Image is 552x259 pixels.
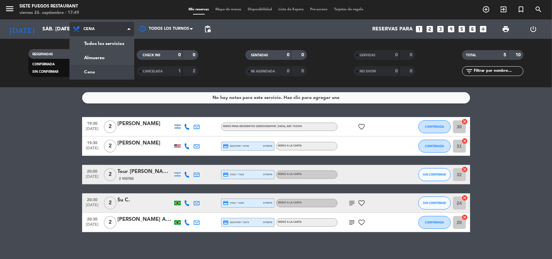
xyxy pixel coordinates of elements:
span: stripe [263,201,273,205]
span: RE AGENDADA [251,70,275,73]
i: cancel [462,195,468,201]
span: SERVIDAS [360,54,375,57]
span: SIN CONFIRMAR [423,201,446,205]
i: cancel [462,118,468,125]
span: Tarjetas de regalo [331,8,367,11]
button: CONFIRMADA [418,140,451,153]
strong: 0 [301,53,305,57]
strong: 0 [193,53,197,57]
i: looks_3 [437,25,445,33]
div: viernes 26. septiembre - 17:49 [19,10,79,16]
i: power_settings_new [529,25,537,33]
a: Almuerzo [70,51,134,65]
span: CANCELADA [143,70,163,73]
span: 20:00 [84,167,101,175]
input: Filtrar por nombre... [473,68,523,75]
i: looks_4 [447,25,456,33]
i: looks_5 [458,25,466,33]
span: 2 [104,140,116,153]
span: Menú a la carta [278,145,302,147]
span: 19:30 [84,139,101,146]
span: stripe [263,172,273,177]
span: master * 9792 [223,143,249,149]
span: CONFIRMADA [425,221,444,224]
strong: 0 [395,69,398,73]
span: 2 [104,197,116,210]
a: Cena [70,65,134,79]
i: add_circle_outline [482,5,490,13]
span: print [502,25,510,33]
strong: 10 [516,53,522,57]
span: Reservas para [373,26,413,32]
span: 2 [104,120,116,133]
strong: 0 [395,53,398,57]
strong: 0 [178,53,181,57]
span: 2 Visitas [119,176,134,181]
span: CONFIRMADA [425,125,444,128]
button: CONFIRMADA [418,216,451,229]
span: SIN CONFIRMAR [423,173,446,176]
i: cancel [462,166,468,173]
span: visa * 7102 [223,172,244,178]
div: [PERSON_NAME] [118,139,173,147]
i: credit_card [223,220,229,225]
i: search [535,5,542,13]
strong: 2 [193,69,197,73]
i: menu [5,4,15,14]
span: stripe [263,220,273,224]
i: favorite_border [358,219,366,226]
span: master * 5473 [223,220,249,225]
span: visa * 4182 [223,200,244,206]
div: No hay notas para este servicio. Haz clic para agregar una [212,94,340,102]
span: Lista de Espera [275,8,307,11]
span: 19:30 [84,119,101,127]
span: 20:30 [84,215,101,222]
div: [PERSON_NAME] Assaife [PERSON_NAME] [118,215,173,224]
span: SENTADAS [251,54,268,57]
strong: 0 [287,69,289,73]
strong: 0 [410,53,414,57]
i: exit_to_app [500,5,507,13]
i: favorite_border [358,199,366,207]
span: Menú para Residentes [DEMOGRAPHIC_DATA] [223,125,302,128]
i: filter_list [465,67,473,75]
span: , ARS 150000 [286,125,302,128]
i: looks_two [426,25,434,33]
i: add_box [479,25,488,33]
div: Siete Fuegos Restaurant [19,3,79,10]
span: Menú a la carta [278,201,302,204]
span: CHECK INS [143,54,160,57]
i: turned_in_not [517,5,525,13]
div: Tour [PERSON_NAME][GEOGRAPHIC_DATA] [118,167,173,176]
span: CONFIRMADA [425,144,444,148]
i: credit_card [223,200,229,206]
span: [DATE] [84,127,101,134]
span: 2 [104,168,116,181]
span: [DATE] [84,222,101,230]
i: arrow_drop_down [60,25,68,33]
i: subject [348,199,356,207]
strong: 0 [410,69,414,73]
span: stripe [263,144,273,148]
span: CONFIRMADA [32,63,55,66]
span: Disponibilidad [244,8,275,11]
span: TOTAL [466,54,476,57]
div: Su C. [118,196,173,204]
i: cancel [462,214,468,221]
span: Mapa de mesas [212,8,244,11]
div: [PERSON_NAME] [118,120,173,128]
span: [DATE] [84,146,101,154]
i: cancel [462,138,468,144]
span: 2 [104,216,116,229]
span: Pre-acceso [307,8,331,11]
i: credit_card [223,143,229,149]
i: looks_one [415,25,424,33]
strong: 1 [178,69,181,73]
strong: 0 [287,53,289,57]
span: [DATE] [84,175,101,182]
span: Cena [83,27,95,31]
i: subject [348,219,356,226]
button: SIN CONFIRMAR [418,197,451,210]
strong: 0 [301,69,305,73]
button: menu [5,4,15,16]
